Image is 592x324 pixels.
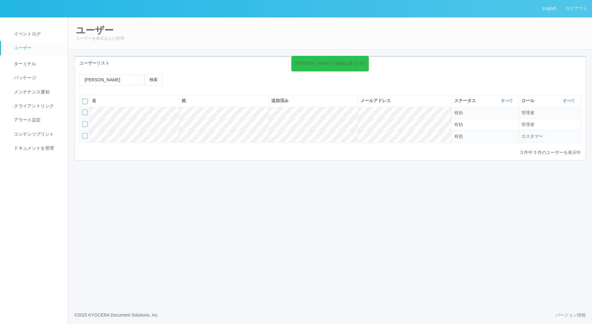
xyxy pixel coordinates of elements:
[76,35,584,42] p: ユーザーを表示および管理
[12,117,41,122] span: アラート設定
[561,98,578,104] button: すべて
[12,103,54,108] span: クライアントリンク
[12,132,54,137] span: コンテンツプリント
[12,89,50,94] span: メンテナンス通知
[182,98,186,103] span: 姓
[295,60,365,67] div: [PERSON_NAME] の検索結果 (3 件)
[1,27,73,41] a: イベントログ
[563,98,577,103] a: すべて
[144,74,163,85] button: 検索
[501,98,515,103] a: すべて
[75,57,585,70] div: ユーザーリスト
[1,41,73,55] a: ユーザー
[271,98,289,103] span: 追加済み
[454,121,516,128] div: 有効
[92,98,96,103] span: 名
[12,61,36,66] span: ターミナル
[521,133,578,140] div: カスタマー
[186,74,197,85] span: パスワードをリセット
[1,127,73,141] a: コンテンツプリント
[1,71,73,85] a: パッケージ
[1,99,73,113] a: クライアントリンク
[1,113,73,127] a: アラート設定
[12,45,32,50] span: ユーザー
[12,31,41,36] span: イベントログ
[454,97,477,104] span: ステータス
[520,149,581,156] p: 3 件中 3 件のユーザーを表示中
[499,98,516,104] button: すべて
[76,25,584,35] h2: ユーザー
[454,110,516,116] div: 有効
[555,312,586,318] a: バージョン情報
[454,133,516,140] div: 有効
[521,110,578,116] div: 管理者
[1,141,73,155] a: ドキュメントを管理
[521,97,536,104] span: ロール
[1,55,73,71] a: ターミナル
[1,85,73,99] a: メンテナンス通知
[74,313,159,317] span: © 2025 KYOCERA Document Solutions, Inc.
[12,75,36,80] span: パッケージ
[521,121,578,128] div: 管理者
[12,146,54,151] span: ドキュメントを管理
[360,97,449,104] div: メールアドレス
